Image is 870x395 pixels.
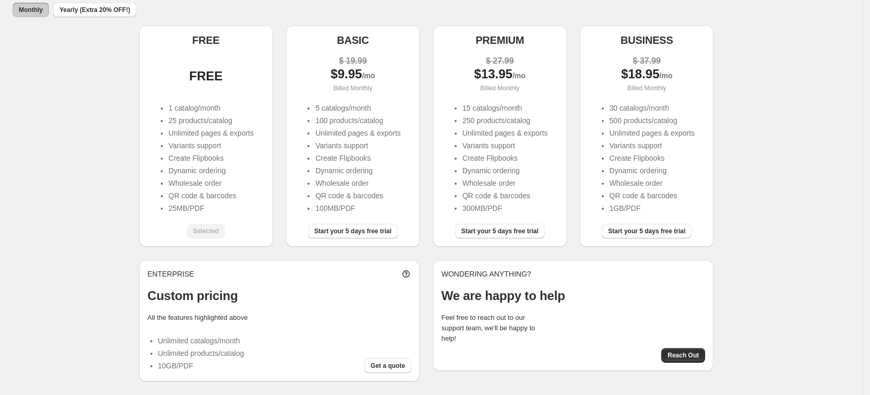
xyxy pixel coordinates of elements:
[169,190,254,201] li: QR code & barcodes
[169,140,254,151] li: Variants support
[462,165,547,176] li: Dynamic ordering
[148,71,265,81] div: FREE
[315,203,400,213] li: 100MB/PDF
[455,224,545,238] button: Start your 5 days free trial
[158,336,244,346] li: Unlimited catalogs/month
[53,3,136,17] button: Yearly (Extra 20% OFF!)
[192,34,220,46] h5: FREE
[148,314,248,321] label: All the features highlighted above
[315,153,400,163] li: Create Flipbooks
[315,140,400,151] li: Variants support
[442,56,558,66] div: $ 27.99
[462,203,547,213] li: 300MB/PDF
[442,313,546,344] p: Feel free to reach out to our support team, we'll be happy to help!
[19,6,43,14] span: Monthly
[610,103,695,113] li: 30 catalogs/month
[610,115,695,126] li: 500 products/catalog
[371,362,405,370] span: Get a quote
[660,71,673,80] span: /mo
[169,128,254,138] li: Unlimited pages & exports
[442,69,558,81] div: $ 13.95
[588,69,705,81] div: $ 18.95
[169,103,254,113] li: 1 catalog/month
[148,288,412,304] p: Custom pricing
[315,178,400,188] li: Wholesale order
[462,140,547,151] li: Variants support
[462,190,547,201] li: QR code & barcodes
[462,115,547,126] li: 250 products/catalog
[169,203,254,213] li: 25MB/PDF
[602,224,692,238] button: Start your 5 days free trial
[315,128,400,138] li: Unlimited pages & exports
[462,153,547,163] li: Create Flipbooks
[308,224,398,238] button: Start your 5 days free trial
[610,178,695,188] li: Wholesale order
[59,6,130,14] span: Yearly (Extra 20% OFF!)
[608,227,685,235] span: Start your 5 days free trial
[462,178,547,188] li: Wholesale order
[315,115,400,126] li: 100 products/catalog
[442,288,706,304] p: We are happy to help
[294,69,411,81] div: $ 9.95
[462,128,547,138] li: Unlimited pages & exports
[364,358,411,373] button: Get a quote
[513,71,526,80] span: /mo
[13,3,49,17] button: Monthly
[148,269,194,279] p: ENTERPRISE
[610,153,695,163] li: Create Flipbooks
[610,140,695,151] li: Variants support
[610,165,695,176] li: Dynamic ordering
[158,361,244,371] li: 10GB/PDF
[315,190,400,201] li: QR code & barcodes
[315,103,400,113] li: 5 catalogs/month
[169,153,254,163] li: Create Flipbooks
[294,56,411,66] div: $ 19.99
[461,227,539,235] span: Start your 5 days free trial
[588,56,705,66] div: $ 37.99
[462,103,547,113] li: 15 catalogs/month
[668,351,699,360] span: Reach Out
[588,83,705,93] p: Billed Monthly
[610,190,695,201] li: QR code & barcodes
[169,115,254,126] li: 25 products/catalog
[337,34,368,46] h5: BASIC
[294,83,411,93] p: Billed Monthly
[475,34,524,46] h5: PREMIUM
[661,348,705,363] button: Reach Out
[442,269,706,279] p: WONDERING ANYTHING?
[610,203,695,213] li: 1GB/PDF
[442,83,558,93] p: Billed Monthly
[158,348,244,358] li: Unlimited products/catalog
[169,165,254,176] li: Dynamic ordering
[314,227,391,235] span: Start your 5 days free trial
[362,71,375,80] span: /mo
[169,178,254,188] li: Wholesale order
[610,128,695,138] li: Unlimited pages & exports
[315,165,400,176] li: Dynamic ordering
[621,34,673,46] h5: BUSINESS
